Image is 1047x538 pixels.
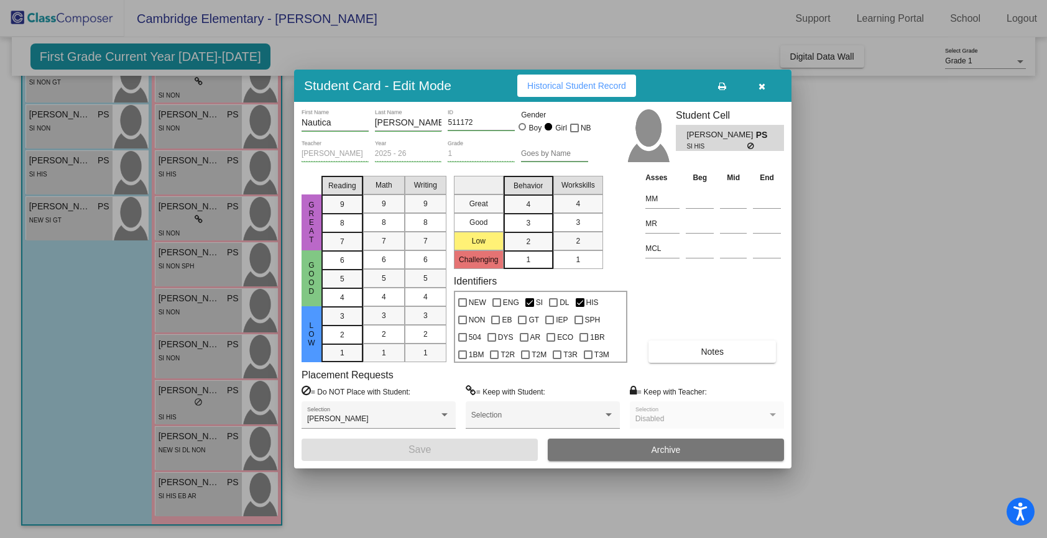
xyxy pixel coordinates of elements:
[414,180,437,191] span: Writing
[576,235,580,247] span: 2
[423,347,428,358] span: 1
[645,214,680,233] input: assessment
[526,254,530,265] span: 1
[586,295,599,310] span: HIS
[526,199,530,210] span: 4
[498,330,514,345] span: DYS
[382,329,386,340] span: 2
[408,444,431,455] span: Save
[642,171,683,185] th: Asses
[521,109,588,121] mat-label: Gender
[306,321,317,347] span: Low
[382,273,386,284] span: 5
[701,347,724,357] span: Notes
[548,439,784,461] button: Archive
[454,275,497,287] label: Identifiers
[648,340,776,363] button: Notes
[503,295,519,310] span: ENG
[576,217,580,228] span: 3
[340,255,344,266] span: 6
[528,122,542,134] div: Boy
[563,347,578,362] span: T3R
[686,142,747,151] span: SI HIS
[423,329,428,340] span: 2
[532,347,547,362] span: T2M
[376,180,392,191] span: Math
[556,312,568,327] span: IEP
[340,311,344,322] span: 3
[340,329,344,340] span: 2
[306,201,317,244] span: Great
[686,129,755,142] span: [PERSON_NAME]
[375,150,442,158] input: year
[382,291,386,303] span: 4
[423,310,428,321] span: 3
[302,369,394,381] label: Placement Requests
[645,239,680,258] input: assessment
[382,310,386,321] span: 3
[500,347,515,362] span: T2R
[514,180,543,191] span: Behavior
[560,295,569,310] span: DL
[307,414,369,423] span: [PERSON_NAME]
[340,292,344,303] span: 4
[635,414,665,423] span: Disabled
[382,235,386,247] span: 7
[526,236,530,247] span: 2
[340,273,344,285] span: 5
[585,312,601,327] span: SPH
[423,291,428,303] span: 4
[423,235,428,247] span: 7
[423,273,428,284] span: 5
[469,295,486,310] span: NEW
[469,330,481,345] span: 504
[382,254,386,265] span: 6
[302,439,538,461] button: Save
[469,347,484,362] span: 1BM
[555,122,567,134] div: Girl
[630,385,707,398] label: = Keep with Teacher:
[676,109,784,121] h3: Student Cell
[517,75,636,97] button: Historical Student Record
[683,171,717,185] th: Beg
[581,121,591,135] span: NB
[652,445,681,455] span: Archive
[527,81,626,91] span: Historical Student Record
[469,312,486,327] span: NON
[594,347,609,362] span: T3M
[304,78,451,93] h3: Student Card - Edit Mode
[423,254,428,265] span: 6
[576,198,580,209] span: 4
[557,330,573,345] span: ECO
[340,236,344,247] span: 7
[340,217,344,229] span: 8
[521,150,588,158] input: goes by name
[536,295,543,310] span: SI
[561,180,595,191] span: Workskills
[302,150,369,158] input: teacher
[466,385,545,398] label: = Keep with Student:
[423,217,428,228] span: 8
[717,171,750,185] th: Mid
[590,330,604,345] span: 1BR
[382,198,386,209] span: 9
[756,129,773,142] span: PS
[530,330,541,345] span: AR
[382,347,386,358] span: 1
[382,217,386,228] span: 8
[750,171,784,185] th: End
[645,189,680,208] input: assessment
[340,199,344,210] span: 9
[502,312,512,327] span: EB
[528,312,539,327] span: GT
[306,261,317,296] span: Good
[448,150,515,158] input: grade
[423,198,428,209] span: 9
[448,119,515,127] input: Enter ID
[340,347,344,358] span: 1
[526,217,530,229] span: 3
[328,180,356,191] span: Reading
[576,254,580,265] span: 1
[302,385,410,398] label: = Do NOT Place with Student:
